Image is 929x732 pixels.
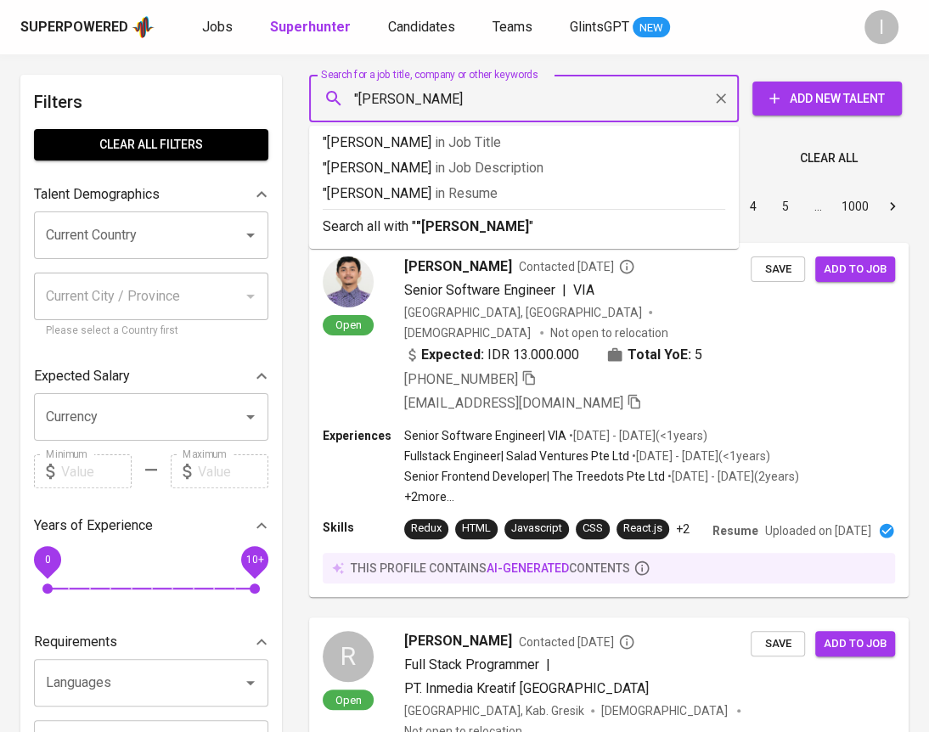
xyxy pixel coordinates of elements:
a: Superhunter [270,17,354,38]
p: Senior Frontend Developer | The Treedots Pte Ltd [404,468,665,485]
p: Please select a Country first [46,323,256,340]
button: Go to page 4 [740,193,767,220]
div: Requirements [34,625,268,659]
span: Open [329,318,369,332]
span: [DEMOGRAPHIC_DATA] [601,702,730,719]
div: Expected Salary [34,359,268,393]
div: Redux [411,521,442,537]
p: Talent Demographics [34,184,160,205]
button: Clear All filters [34,129,268,160]
span: | [562,280,566,301]
svg: By Batam recruiter [618,258,635,275]
span: 10+ [245,554,263,566]
span: PT. Inmedia Kreatif [GEOGRAPHIC_DATA] [404,680,649,696]
span: Jobs [202,19,233,35]
button: Add New Talent [752,82,902,115]
img: app logo [132,14,155,40]
input: Value [61,454,132,488]
p: "[PERSON_NAME] [323,183,725,204]
button: Clear All [793,143,864,174]
span: in Resume [435,185,498,201]
span: in Job Description [435,160,543,176]
span: [PHONE_NUMBER] [404,371,518,387]
button: Save [751,631,805,657]
h6: Filters [34,88,268,115]
p: "[PERSON_NAME] [323,158,725,178]
p: Uploaded on [DATE] [765,522,871,539]
button: Go to page 1000 [836,193,874,220]
div: … [804,198,831,215]
span: [PERSON_NAME] [404,631,512,651]
p: Experiences [323,427,404,444]
p: Search all with " " [323,217,725,237]
div: React.js [623,521,662,537]
button: Add to job [815,631,895,657]
span: Contacted [DATE] [519,258,635,275]
span: Candidates [388,19,455,35]
span: Full Stack Programmer [404,656,539,673]
div: HTML [462,521,491,537]
span: Add to job [824,634,887,654]
a: Superpoweredapp logo [20,14,155,40]
div: [GEOGRAPHIC_DATA], [GEOGRAPHIC_DATA] [404,304,642,321]
nav: pagination navigation [608,193,909,220]
span: | [546,655,550,675]
div: I [864,10,898,44]
p: • [DATE] - [DATE] ( 2 years ) [665,468,799,485]
span: Add New Talent [766,88,888,110]
p: Not open to relocation [550,324,668,341]
span: Teams [493,19,532,35]
span: 0 [44,554,50,566]
p: Resume [712,522,758,539]
p: Fullstack Engineer | Salad Ventures Pte Ltd [404,448,629,465]
input: Value [198,454,268,488]
div: Javascript [511,521,562,537]
div: Talent Demographics [34,177,268,211]
span: AI-generated [487,561,569,575]
button: Open [239,223,262,247]
p: • [DATE] - [DATE] ( <1 years ) [629,448,770,465]
span: Save [759,634,797,654]
span: Save [759,260,797,279]
p: Skills [323,519,404,536]
button: Clear [709,87,733,110]
b: Expected: [421,345,484,365]
button: Open [239,671,262,695]
div: IDR 13.000.000 [404,345,579,365]
div: Years of Experience [34,509,268,543]
span: Add to job [824,260,887,279]
p: this profile contains contents [351,560,630,577]
b: "[PERSON_NAME] [416,218,529,234]
button: Go to page 5 [772,193,799,220]
p: Years of Experience [34,515,153,536]
b: Total YoE: [628,345,691,365]
span: NEW [633,20,670,37]
img: b7c226e3fdd8ff9d338d4041630f3341.jpg [323,256,374,307]
span: [EMAIL_ADDRESS][DOMAIN_NAME] [404,395,623,411]
p: "[PERSON_NAME] [323,132,725,153]
b: Superhunter [270,19,351,35]
span: [DEMOGRAPHIC_DATA] [404,324,533,341]
a: Teams [493,17,536,38]
button: Go to next page [879,193,906,220]
div: [GEOGRAPHIC_DATA], Kab. Gresik [404,702,584,719]
p: Senior Software Engineer | VIA [404,427,566,444]
a: Jobs [202,17,236,38]
span: [PERSON_NAME] [404,256,512,277]
span: GlintsGPT [570,19,629,35]
a: Candidates [388,17,459,38]
div: R [323,631,374,682]
span: Senior Software Engineer [404,282,555,298]
p: Expected Salary [34,366,130,386]
span: 5 [695,345,702,365]
button: Add to job [815,256,895,283]
span: Open [329,693,369,707]
a: GlintsGPT NEW [570,17,670,38]
span: Clear All [800,148,858,169]
svg: By Batam recruiter [618,633,635,650]
span: in Job Title [435,134,501,150]
p: +2 [676,521,690,538]
p: +2 more ... [404,488,799,505]
button: Open [239,405,262,429]
p: Requirements [34,632,117,652]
